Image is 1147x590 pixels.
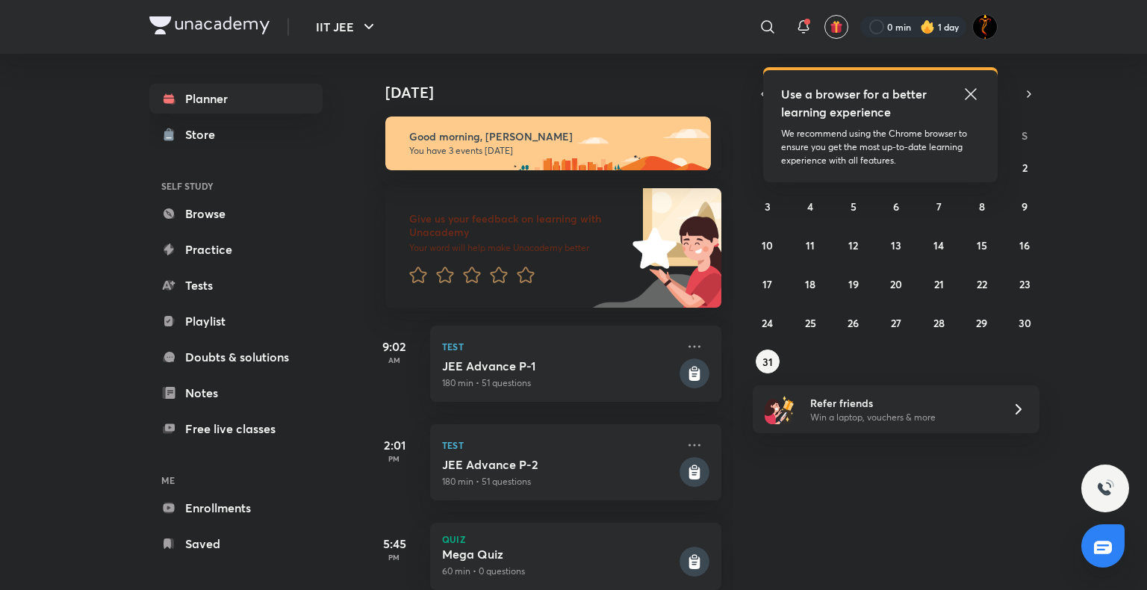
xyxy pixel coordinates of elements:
abbr: August 26, 2025 [848,316,859,330]
button: August 21, 2025 [927,272,951,296]
abbr: Saturday [1022,128,1028,143]
p: Quiz [442,535,709,544]
a: Doubts & solutions [149,342,323,372]
button: August 8, 2025 [970,194,994,218]
button: August 4, 2025 [798,194,822,218]
button: August 22, 2025 [970,272,994,296]
button: August 27, 2025 [884,311,908,335]
button: August 29, 2025 [970,311,994,335]
div: Store [185,125,224,143]
h5: 5:45 [364,535,424,553]
p: 60 min • 0 questions [442,565,677,578]
p: PM [364,553,424,562]
button: August 30, 2025 [1013,311,1036,335]
p: 180 min • 51 questions [442,376,677,390]
a: Playlist [149,306,323,336]
button: August 11, 2025 [798,233,822,257]
img: feedback_image [582,188,721,308]
button: August 13, 2025 [884,233,908,257]
a: Practice [149,235,323,264]
a: Notes [149,378,323,408]
p: Test [442,436,677,454]
button: August 2, 2025 [1013,155,1036,179]
p: 180 min • 51 questions [442,475,677,488]
abbr: August 27, 2025 [891,316,901,330]
button: August 18, 2025 [798,272,822,296]
abbr: August 20, 2025 [890,277,902,291]
abbr: August 17, 2025 [762,277,772,291]
abbr: August 28, 2025 [933,316,945,330]
h5: JEE Advance P-1 [442,358,677,373]
img: Company Logo [149,16,270,34]
a: Saved [149,529,323,559]
button: August 9, 2025 [1013,194,1036,218]
abbr: August 23, 2025 [1019,277,1031,291]
img: Sarveshwar Jha [972,14,998,40]
img: referral [765,394,795,424]
p: Test [442,338,677,355]
button: August 14, 2025 [927,233,951,257]
abbr: August 16, 2025 [1019,238,1030,252]
button: August 3, 2025 [756,194,780,218]
abbr: August 14, 2025 [933,238,944,252]
button: August 12, 2025 [842,233,865,257]
a: Planner [149,84,323,114]
p: You have 3 events [DATE] [409,145,697,157]
p: AM [364,355,424,364]
abbr: August 10, 2025 [762,238,773,252]
abbr: August 9, 2025 [1022,199,1028,214]
button: August 25, 2025 [798,311,822,335]
h5: Use a browser for a better learning experience [781,85,930,121]
a: Store [149,119,323,149]
abbr: August 12, 2025 [848,238,858,252]
p: PM [364,454,424,463]
img: ttu [1096,479,1114,497]
button: August 15, 2025 [970,233,994,257]
abbr: August 4, 2025 [807,199,813,214]
button: August 26, 2025 [842,311,865,335]
button: August 24, 2025 [756,311,780,335]
a: Enrollments [149,493,323,523]
abbr: August 15, 2025 [977,238,987,252]
abbr: August 11, 2025 [806,238,815,252]
abbr: August 8, 2025 [979,199,985,214]
abbr: August 29, 2025 [976,316,987,330]
button: IIT JEE [307,12,387,42]
abbr: August 13, 2025 [891,238,901,252]
button: August 17, 2025 [756,272,780,296]
button: August 23, 2025 [1013,272,1036,296]
a: Free live classes [149,414,323,444]
button: August 7, 2025 [927,194,951,218]
abbr: August 2, 2025 [1022,161,1028,175]
abbr: August 21, 2025 [934,277,944,291]
button: August 28, 2025 [927,311,951,335]
abbr: August 24, 2025 [762,316,773,330]
abbr: August 3, 2025 [765,199,771,214]
abbr: August 5, 2025 [851,199,857,214]
button: August 10, 2025 [756,233,780,257]
h6: Give us your feedback on learning with Unacademy [409,212,627,239]
button: August 16, 2025 [1013,233,1036,257]
button: August 20, 2025 [884,272,908,296]
img: avatar [830,20,843,34]
h5: JEE Advance P-2 [442,457,677,472]
abbr: August 31, 2025 [762,355,773,369]
h5: Mega Quiz [442,547,677,562]
button: August 5, 2025 [842,194,865,218]
h6: Good morning, [PERSON_NAME] [409,130,697,143]
abbr: August 22, 2025 [977,277,987,291]
a: Browse [149,199,323,229]
button: August 31, 2025 [756,350,780,373]
img: streak [920,19,935,34]
abbr: August 30, 2025 [1019,316,1031,330]
a: Company Logo [149,16,270,38]
h6: Refer friends [810,395,994,411]
button: avatar [824,15,848,39]
button: August 6, 2025 [884,194,908,218]
p: Your word will help make Unacademy better [409,242,627,254]
p: We recommend using the Chrome browser to ensure you get the most up-to-date learning experience w... [781,127,980,167]
abbr: August 19, 2025 [848,277,859,291]
button: August 19, 2025 [842,272,865,296]
abbr: August 25, 2025 [805,316,816,330]
abbr: August 18, 2025 [805,277,815,291]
